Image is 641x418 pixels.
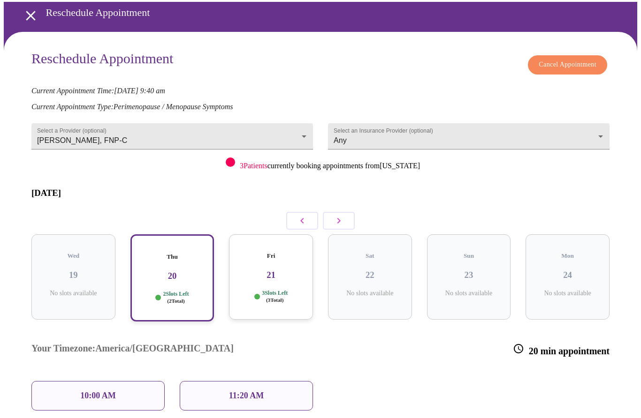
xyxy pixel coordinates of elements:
[31,87,165,95] em: Current Appointment Time: [DATE] 9:40 am
[39,252,108,260] h5: Wed
[539,59,596,71] span: Cancel Appointment
[39,270,108,280] h3: 19
[336,252,404,260] h5: Sat
[336,270,404,280] h3: 22
[237,252,305,260] h5: Fri
[528,55,607,75] button: Cancel Appointment
[435,252,504,260] h5: Sun
[533,270,602,280] h3: 24
[435,290,504,297] p: No slots available
[533,290,602,297] p: No slots available
[139,271,206,281] h3: 20
[31,51,173,70] h3: Reschedule Appointment
[17,2,45,30] button: open drawer
[39,290,108,297] p: No slots available
[167,298,185,304] span: ( 2 Total)
[229,391,264,401] p: 11:20 AM
[31,123,313,149] div: [PERSON_NAME], FNP-C
[46,7,589,19] h3: Reschedule Appointment
[240,162,420,170] p: currently booking appointments from [US_STATE]
[266,297,284,303] span: ( 3 Total)
[31,343,234,357] h3: Your Timezone: America/[GEOGRAPHIC_DATA]
[533,252,602,260] h5: Mon
[513,343,610,357] h3: 20 min appointment
[336,290,404,297] p: No slots available
[31,103,233,111] em: Current Appointment Type: Perimenopause / Menopause Symptoms
[237,270,305,280] h3: 21
[435,270,504,280] h3: 23
[163,291,189,304] p: 2 Slots Left
[139,253,206,261] h5: Thu
[262,290,288,303] p: 3 Slots Left
[240,162,267,170] span: 3 Patients
[31,188,610,198] h3: [DATE]
[328,123,610,149] div: Any
[80,391,116,401] p: 10:00 AM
